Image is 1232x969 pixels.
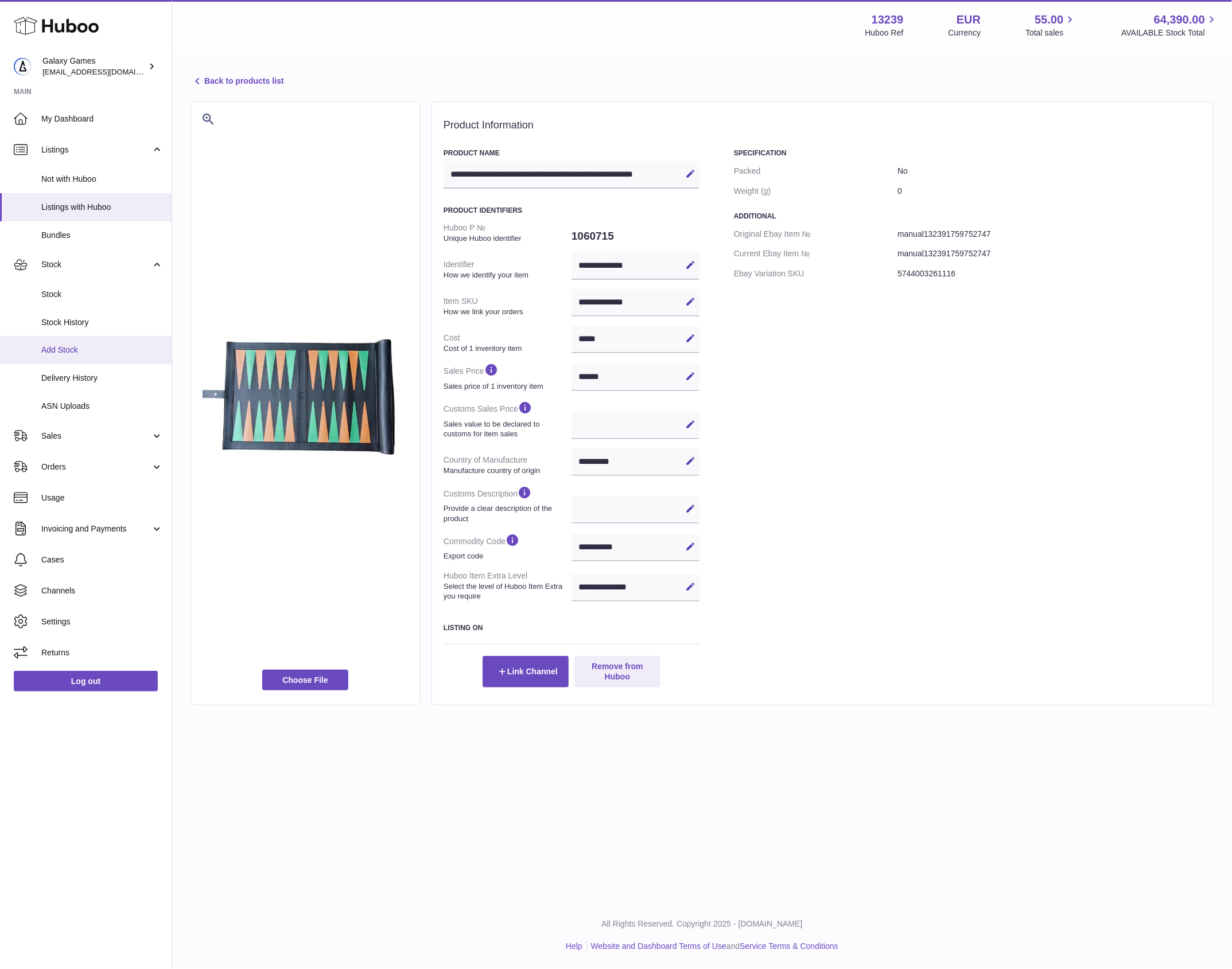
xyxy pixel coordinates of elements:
strong: EUR [957,12,981,28]
span: Sales [41,431,151,441]
dt: Packed [734,161,897,181]
strong: Cost of 1 inventory item [444,343,569,354]
span: Not with Huboo [41,174,163,185]
dt: Commodity Code [444,528,572,566]
strong: Sales value to be declared to customs for item sales [444,419,569,439]
dd: manual132391759752747 [897,244,1202,264]
strong: 13239 [872,12,904,28]
dt: Customs Description [444,480,572,528]
button: Link Channel [483,656,569,687]
dt: Identifier [444,255,572,284]
a: 55.00 Total sales [1025,12,1076,38]
strong: How we link your orders [444,307,569,317]
a: Help [566,941,582,951]
dd: manual132391759752747 [897,224,1202,244]
span: Add Stock [41,345,163,355]
strong: How we identify your item [444,270,569,280]
a: Service Terms & Conditions [740,941,838,951]
dd: 5744003261116 [897,264,1202,284]
span: Settings [41,616,163,627]
a: 64,390.00 AVAILABLE Stock Total [1121,12,1218,38]
span: Stock [41,259,151,270]
span: Delivery History [41,373,163,384]
div: Currency [949,28,981,38]
dd: No [897,161,1202,181]
a: Log out [14,671,158,691]
img: rasmussentue@gmail.com [14,58,31,75]
span: Stock [41,289,163,300]
span: Cases [41,554,163,565]
div: Huboo Ref [865,28,904,38]
span: Bundles [41,230,163,241]
span: Channels [41,585,163,596]
span: ASN Uploads [41,401,163,412]
span: Returns [41,647,163,658]
strong: Provide a clear description of the product [444,503,569,523]
dd: 0 [897,181,1202,201]
li: and [587,941,838,952]
h3: Product Identifiers [444,206,699,215]
dt: Weight (g) [734,181,897,201]
h3: Product Name [444,149,699,158]
dt: Current Ebay Item № [734,244,897,264]
strong: Manufacture country of origin [444,466,569,476]
a: Back to products list [191,75,283,88]
span: My Dashboard [41,114,163,124]
strong: Sales price of 1 inventory item [444,381,569,392]
dt: Customs Sales Price [444,396,572,443]
dt: Sales Price [444,358,572,396]
h3: Specification [734,149,1202,158]
h2: Product Information [444,119,1202,132]
strong: Unique Huboo identifier [444,233,569,244]
strong: Select the level of Huboo Item Extra you require [444,581,569,601]
img: 1759752747.jpg [203,289,408,494]
p: All Rights Reserved. Copyright 2025 - [DOMAIN_NAME] [181,919,1223,929]
span: AVAILABLE Stock Total [1121,28,1218,38]
span: 55.00 [1035,12,1063,28]
span: Usage [41,493,163,503]
dd: 1060715 [572,224,699,248]
dt: Item SKU [444,291,572,321]
span: Listings with Huboo [41,202,163,213]
span: Orders [41,462,151,472]
h3: Listing On [444,623,699,632]
dt: Country of Manufacture [444,450,572,480]
dt: Original Ebay Item № [734,224,897,244]
span: Choose File [262,670,348,690]
dt: Huboo P № [444,218,572,248]
button: Remove from Huboo [574,656,660,687]
strong: Export code [444,551,569,561]
dt: Huboo Item Extra Level [444,566,572,606]
div: Galaxy Games [42,56,146,77]
span: Total sales [1025,28,1076,38]
dt: Cost [444,328,572,358]
span: 64,390.00 [1154,12,1205,28]
h3: Additional [734,212,1202,221]
span: [EMAIL_ADDRESS][DOMAIN_NAME] [42,67,169,76]
dt: Ebay Variation SKU [734,264,897,284]
a: Website and Dashboard Terms of Use [591,941,726,951]
span: Invoicing and Payments [41,523,151,534]
span: Stock History [41,317,163,328]
span: Listings [41,144,151,155]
